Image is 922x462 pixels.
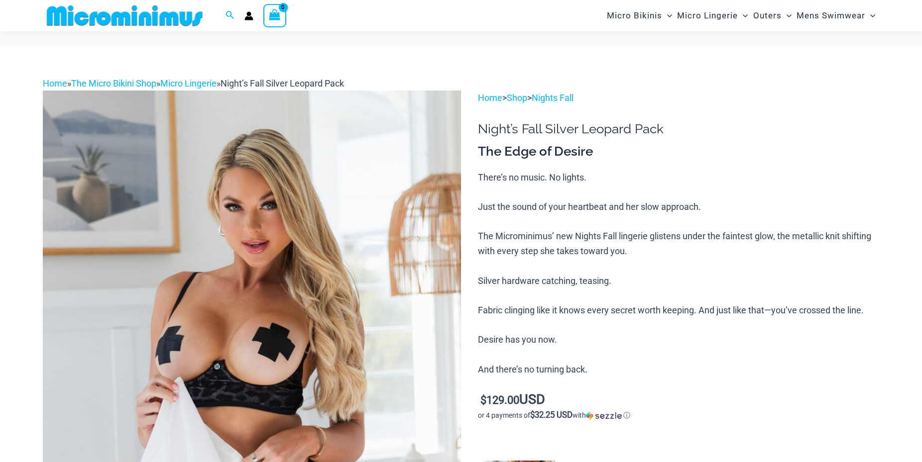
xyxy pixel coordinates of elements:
[43,4,207,27] img: MM SHOP LOGO FLAT
[478,91,879,105] p: > >
[662,3,672,28] span: Menu Toggle
[675,3,750,28] a: Micro LingerieMenu ToggleMenu Toggle
[865,3,875,28] span: Menu Toggle
[478,92,502,103] a: Home
[478,410,879,420] div: or 4 payments of with
[604,3,675,28] a: Micro BikinisMenu ToggleMenu Toggle
[751,3,794,28] a: OutersMenu ToggleMenu Toggle
[480,394,486,406] span: $
[244,11,253,20] a: Account icon link
[507,92,527,103] a: Shop
[480,394,519,406] bdi: 129.00
[43,78,67,89] a: Home
[226,9,234,22] a: Search icon link
[263,4,286,27] a: View Shopping Cart, empty
[797,3,865,28] span: Mens Swimwear
[603,1,879,30] nav: Site Navigation
[478,121,879,137] h1: Night’s Fall Silver Leopard Pack
[753,3,782,28] span: Outers
[478,410,879,420] div: or 4 payments of$32.25 USDwithSezzle Click to learn more about Sezzle
[738,3,748,28] span: Menu Toggle
[478,392,879,408] p: USD
[71,78,156,89] a: The Micro Bikini Shop
[794,3,878,28] a: Mens SwimwearMenu ToggleMenu Toggle
[586,411,622,420] img: Sezzle
[221,78,344,89] span: Night’s Fall Silver Leopard Pack
[478,170,879,377] p: There’s no music. No lights. Just the sound of your heartbeat and her slow approach. The Micromin...
[160,78,217,89] a: Micro Lingerie
[782,3,792,28] span: Menu Toggle
[677,3,738,28] span: Micro Lingerie
[478,143,879,160] h3: The Edge of Desire
[43,78,344,89] span: » » »
[532,92,574,103] a: Nights Fall
[530,410,573,420] span: $32.25 USD
[607,3,662,28] span: Micro Bikinis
